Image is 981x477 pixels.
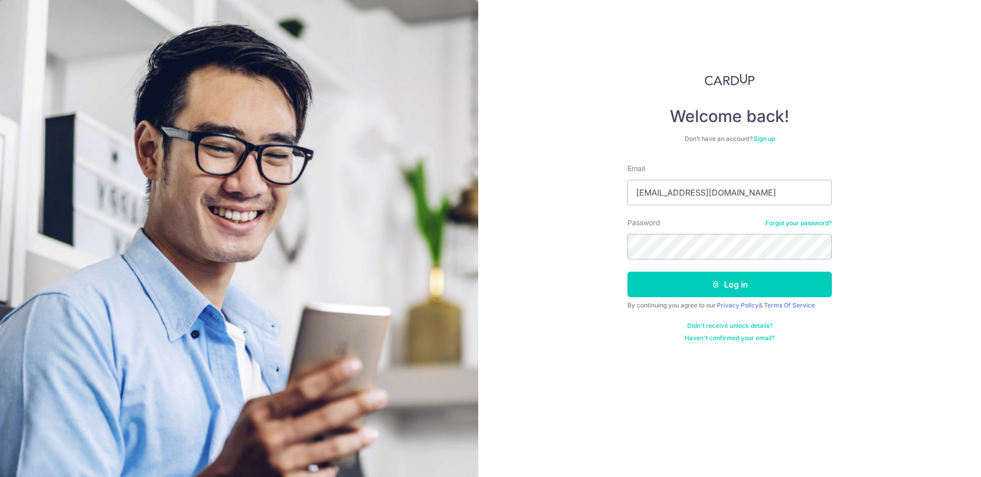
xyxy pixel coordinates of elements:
[687,322,773,330] a: Didn't receive unlock details?
[627,272,832,297] button: Log in
[764,301,815,309] a: Terms Of Service
[627,218,660,228] label: Password
[705,74,755,86] img: CardUp Logo
[765,219,832,227] a: Forgot your password?
[627,180,832,205] input: Enter your Email
[627,106,832,127] h4: Welcome back!
[627,163,645,174] label: Email
[627,301,832,309] div: By continuing you agree to our &
[685,334,775,342] a: Haven't confirmed your email?
[754,135,775,142] a: Sign up
[717,301,759,309] a: Privacy Policy
[627,135,832,143] div: Don’t have an account?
